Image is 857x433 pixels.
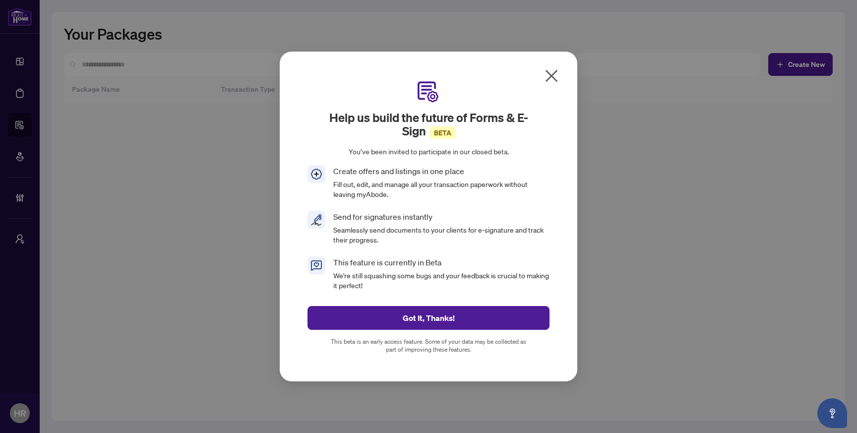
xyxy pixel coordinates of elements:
[403,310,455,326] span: Got It, Thanks!
[307,111,550,138] div: Help us build the future of Forms & E-Sign
[333,165,550,177] div: Create offers and listings in one place
[817,398,847,428] button: Open asap
[333,211,550,223] div: Send for signatures instantly
[333,256,550,268] div: This feature is currently in Beta
[307,146,550,157] div: You’ve been invited to participate in our closed beta.
[307,306,550,330] button: Got It, Thanks!
[544,68,559,84] span: close
[333,179,550,199] div: Fill out, edit, and manage all your transaction paperwork without leaving myAbode.
[430,126,455,139] span: BETA
[333,225,550,245] div: Seamlessly send documents to your clients for e-signature and track their progress.
[329,338,528,354] div: This beta is an early access feature. Some of your data may be collected as part of improving the...
[333,270,550,290] div: We're still squashing some bugs and your feedback is crucial to making it perfect!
